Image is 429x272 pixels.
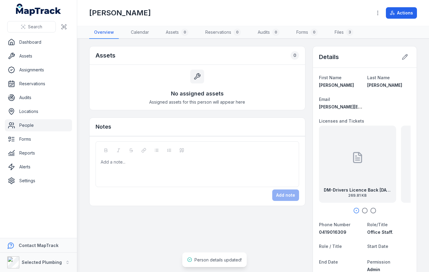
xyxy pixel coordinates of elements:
[319,53,339,61] h2: Details
[330,26,358,39] a: Files3
[7,21,56,33] button: Search
[5,119,72,131] a: People
[324,193,391,198] span: 269.81 KB
[5,78,72,90] a: Reservations
[5,133,72,145] a: Forms
[89,26,119,39] a: Overview
[161,26,193,39] a: Assets0
[5,105,72,117] a: Locations
[16,4,61,16] a: MapTrack
[319,230,346,235] span: 0419016309
[346,29,353,36] div: 3
[89,8,151,18] h1: [PERSON_NAME]
[311,29,318,36] div: 0
[200,26,246,39] a: Reservations0
[5,92,72,104] a: Audits
[149,99,245,105] span: Assigned assets for this person will appear here
[367,83,402,88] span: [PERSON_NAME]
[194,257,242,262] span: Person details updated!
[386,7,417,19] button: Actions
[5,64,72,76] a: Assignments
[22,260,62,265] strong: Selected Plumbing
[181,29,188,36] div: 0
[96,123,111,131] h3: Notes
[319,259,338,264] span: End Date
[5,161,72,173] a: Alerts
[28,24,42,30] span: Search
[234,29,241,36] div: 0
[367,222,388,227] span: Role/Title
[272,29,279,36] div: 0
[367,259,390,264] span: Permission
[319,118,364,123] span: Licenses and Tickets
[324,187,391,193] strong: DM-Drivers Licence Back [DATE]
[96,51,115,60] h2: Assets
[171,89,224,98] h3: No assigned assets
[5,50,72,62] a: Assets
[319,104,427,109] span: [PERSON_NAME][EMAIL_ADDRESS][DOMAIN_NAME]
[5,175,72,187] a: Settings
[19,243,58,248] strong: Contact MapTrack
[319,75,342,80] span: First Name
[319,244,342,249] span: Role / Title
[367,267,380,272] span: Admin
[126,26,154,39] a: Calendar
[291,51,299,60] div: 0
[367,75,390,80] span: Last Name
[5,147,72,159] a: Reports
[319,97,330,102] span: Email
[253,26,284,39] a: Audits0
[319,83,354,88] span: [PERSON_NAME]
[367,244,388,249] span: Start Date
[319,222,350,227] span: Phone Number
[5,36,72,48] a: Dashboard
[367,230,393,235] span: Office Staff.
[292,26,323,39] a: Forms0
